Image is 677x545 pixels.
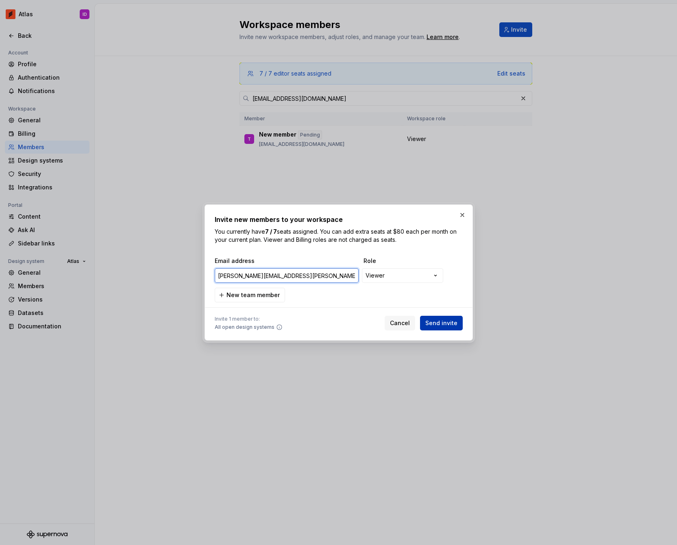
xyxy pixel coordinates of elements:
[215,316,283,322] span: Invite 1 member to:
[385,316,415,330] button: Cancel
[425,319,457,327] span: Send invite
[226,291,280,299] span: New team member
[215,324,274,330] span: All open design systems
[265,228,277,235] b: 7 / 7
[215,228,463,244] p: You currently have seats assigned. You can add extra seats at $80 each per month on your current ...
[420,316,463,330] button: Send invite
[215,215,463,224] h2: Invite new members to your workspace
[215,288,285,302] button: New team member
[364,257,445,265] span: Role
[390,319,410,327] span: Cancel
[215,257,360,265] span: Email address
